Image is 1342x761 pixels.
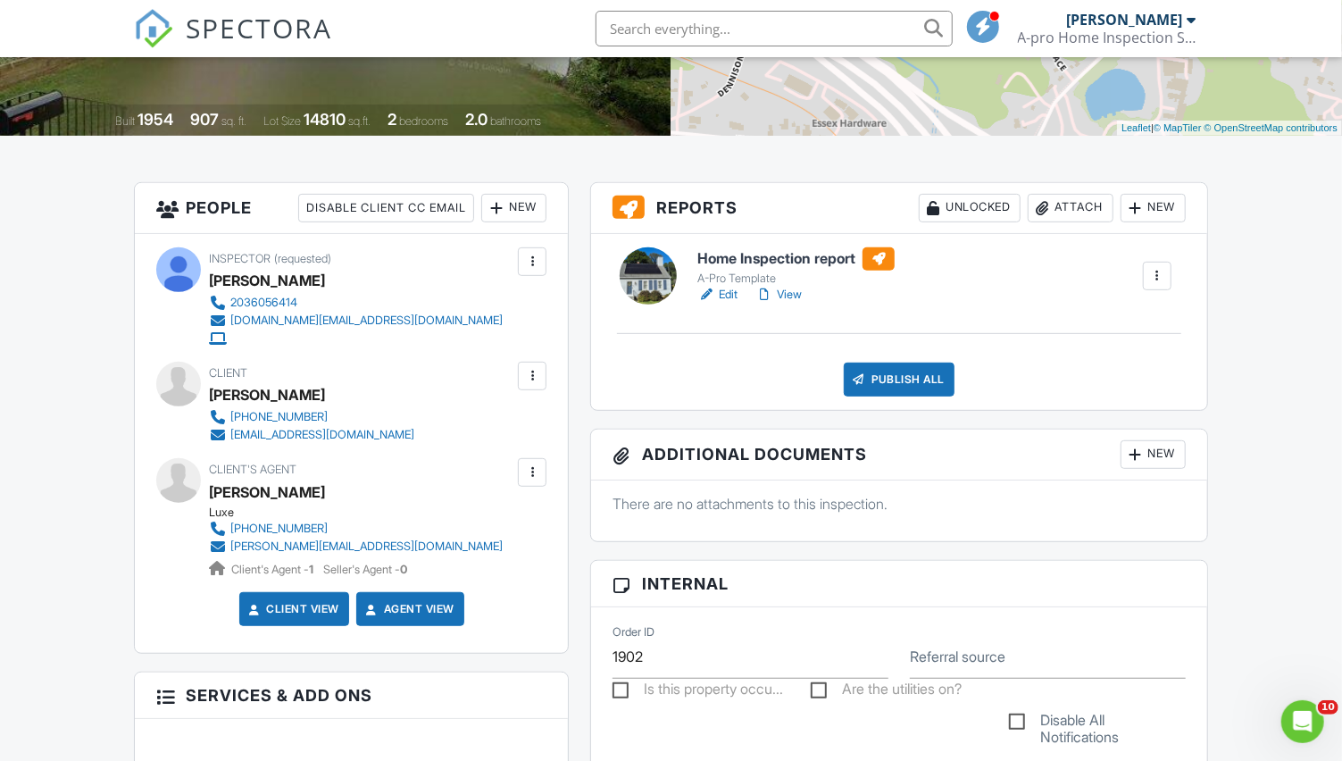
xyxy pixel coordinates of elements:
[230,410,328,424] div: [PHONE_NUMBER]
[1028,194,1113,222] div: Attach
[230,314,503,328] div: [DOMAIN_NAME][EMAIL_ADDRESS][DOMAIN_NAME]
[138,110,173,129] div: 1954
[209,252,271,265] span: Inspector
[309,563,313,576] strong: 1
[591,183,1206,234] h3: Reports
[1121,440,1186,469] div: New
[399,114,448,128] span: bedrooms
[134,9,173,48] img: The Best Home Inspection Software - Spectora
[613,681,783,703] label: Is this property occupied?
[1121,194,1186,222] div: New
[755,286,802,304] a: View
[209,408,414,426] a: [PHONE_NUMBER]
[697,272,895,286] div: A-Pro Template
[209,267,325,294] div: [PERSON_NAME]
[209,479,325,506] a: [PERSON_NAME]
[1067,11,1183,29] div: [PERSON_NAME]
[134,24,332,62] a: SPECTORA
[274,252,331,265] span: (requested)
[190,110,219,129] div: 907
[490,114,541,128] span: bathrooms
[591,430,1206,481] h3: Additional Documents
[221,114,246,128] span: sq. ft.
[591,561,1206,607] h3: Internal
[209,538,503,556] a: [PERSON_NAME][EMAIL_ADDRESS][DOMAIN_NAME]
[596,11,953,46] input: Search everything...
[465,110,488,129] div: 2.0
[209,381,325,408] div: [PERSON_NAME]
[613,494,1185,514] p: There are no attachments to this inspection.
[209,506,517,520] div: Luxe
[186,9,332,46] span: SPECTORA
[135,673,568,719] h3: Services & Add ons
[1009,712,1186,734] label: Disable All Notifications
[1154,122,1202,133] a: © MapTiler
[348,114,371,128] span: sq.ft.
[1318,700,1338,715] span: 10
[304,110,346,129] div: 14810
[209,312,503,330] a: [DOMAIN_NAME][EMAIL_ADDRESS][DOMAIN_NAME]
[230,539,503,554] div: [PERSON_NAME][EMAIL_ADDRESS][DOMAIN_NAME]
[697,286,738,304] a: Edit
[209,294,503,312] a: 2036056414
[209,520,503,538] a: [PHONE_NUMBER]
[230,428,414,442] div: [EMAIL_ADDRESS][DOMAIN_NAME]
[481,194,546,222] div: New
[209,463,296,476] span: Client's Agent
[811,681,962,703] label: Are the utilities on?
[263,114,301,128] span: Lot Size
[844,363,955,397] div: Publish All
[613,624,654,640] label: Order ID
[919,194,1021,222] div: Unlocked
[1281,700,1324,743] iframe: Intercom live chat
[697,247,895,271] h6: Home Inspection report
[298,194,474,222] div: Disable Client CC Email
[115,114,135,128] span: Built
[1018,29,1196,46] div: A-pro Home Inspection Services
[1117,121,1342,136] div: |
[1204,122,1338,133] a: © OpenStreetMap contributors
[697,247,895,287] a: Home Inspection report A-Pro Template
[230,522,328,536] div: [PHONE_NUMBER]
[231,563,316,576] span: Client's Agent -
[230,296,297,310] div: 2036056414
[363,600,454,618] a: Agent View
[400,563,407,576] strong: 0
[1121,122,1151,133] a: Leaflet
[910,647,1005,666] label: Referral source
[323,563,407,576] span: Seller's Agent -
[246,600,340,618] a: Client View
[388,110,396,129] div: 2
[209,366,247,380] span: Client
[135,183,568,234] h3: People
[209,426,414,444] a: [EMAIL_ADDRESS][DOMAIN_NAME]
